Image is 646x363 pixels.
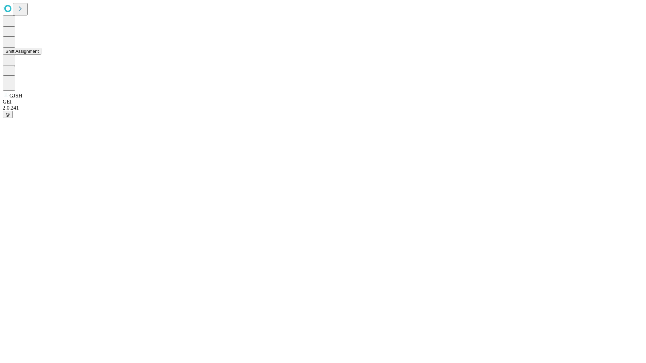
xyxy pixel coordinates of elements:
button: Shift Assignment [3,48,41,55]
div: GEI [3,99,643,105]
span: GJSH [9,93,22,98]
button: @ [3,111,13,118]
span: @ [5,112,10,117]
div: 2.0.241 [3,105,643,111]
